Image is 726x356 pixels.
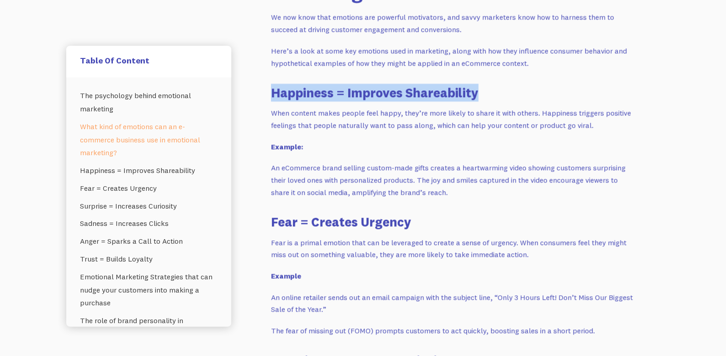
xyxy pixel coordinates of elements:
p: When content makes people feel happy, they’re more likely to share it with others. Happiness trig... [271,107,636,131]
a: Sadness = Increases Clicks [80,215,217,232]
a: Happiness = Improves Shareability [80,161,217,179]
a: Emotional Marketing Strategies that can nudge your customers into making a purchase [80,267,217,311]
a: Anger = Sparks a Call to Action [80,232,217,250]
a: The psychology behind emotional marketing [80,86,217,117]
a: Surprise = Increases Curiosity [80,197,217,215]
p: Fear is a primal emotion that can be leveraged to create a sense of urgency. When consumers feel ... [271,236,636,261]
p: Here’s a look at some key emotions used in marketing, along with how they influence consumer beha... [271,45,636,69]
p: The fear of missing out (FOMO) prompts customers to act quickly, boosting sales in a short period. [271,325,636,337]
p: An online retailer sends out an email campaign with the subject line, “Only 3 Hours Left! Don’t M... [271,291,636,315]
strong: Example [271,271,301,280]
strong: Example: [271,142,303,151]
p: ‍ [271,270,636,282]
a: What kind of emotions can an e-commerce business use in emotional marketing? [80,117,217,161]
a: Trust = Builds Loyalty [80,250,217,267]
p: ‍ [271,141,636,153]
h3: Fear = Creates Urgency [271,213,636,230]
a: The role of brand personality in establishing an emotional connection [80,312,217,343]
a: Fear = Creates Urgency [80,179,217,197]
p: An eCommerce brand selling custom-made gifts creates a heartwarming video showing customers surpr... [271,162,636,198]
p: We now know that emotions are powerful motivators, and savvy marketers know how to harness them t... [271,11,636,35]
h3: Happiness = Improves Shareability [271,84,636,101]
h5: Table Of Content [80,55,217,65]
